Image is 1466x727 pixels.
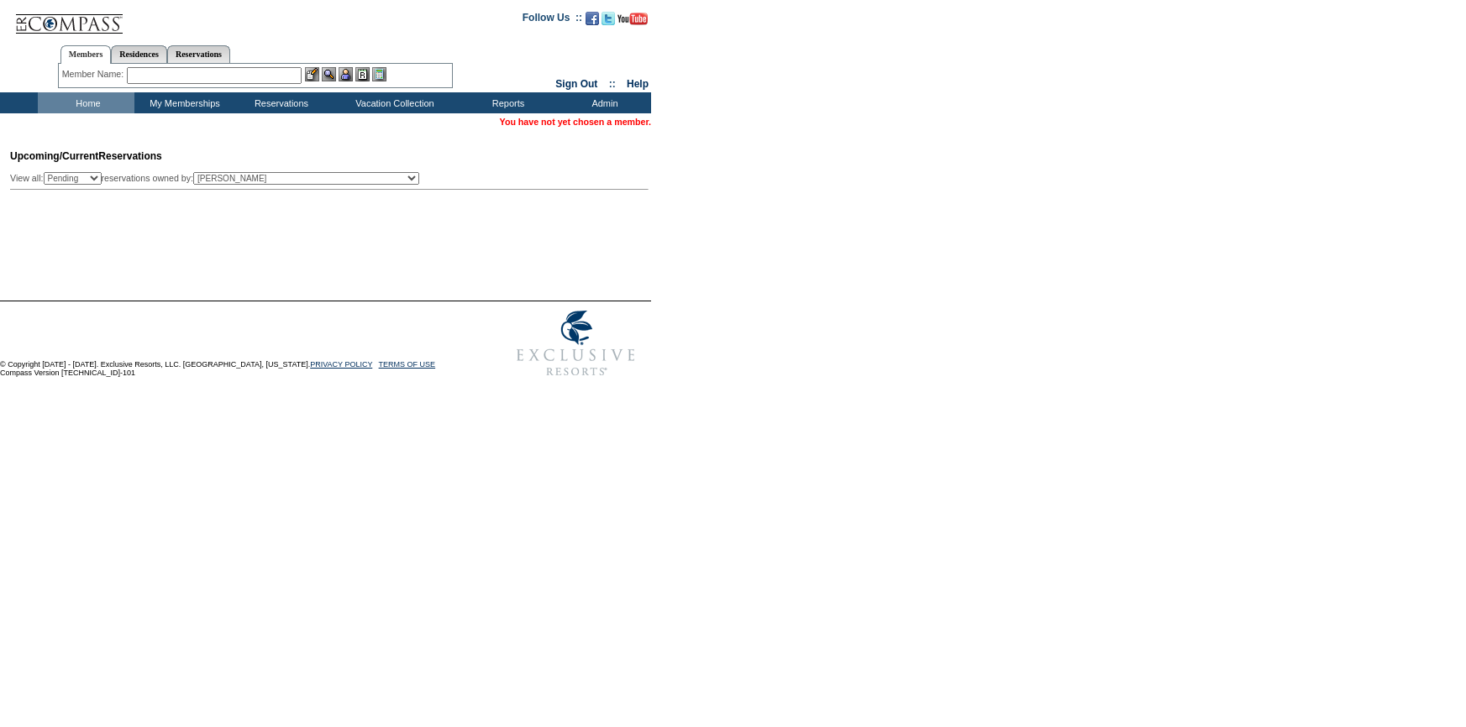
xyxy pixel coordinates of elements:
a: TERMS OF USE [379,360,436,369]
a: Reservations [167,45,230,63]
td: Reservations [231,92,328,113]
img: Impersonate [339,67,353,81]
a: Follow us on Twitter [602,17,615,27]
a: Members [60,45,112,64]
img: Follow us on Twitter [602,12,615,25]
span: Upcoming/Current [10,150,98,162]
td: Follow Us :: [523,10,582,30]
a: Help [627,78,649,90]
span: :: [609,78,616,90]
div: Member Name: [62,67,127,81]
a: Residences [111,45,167,63]
td: Vacation Collection [328,92,458,113]
img: Reservations [355,67,370,81]
img: b_calculator.gif [372,67,386,81]
a: Sign Out [555,78,597,90]
img: Exclusive Resorts [501,301,651,385]
td: Admin [554,92,651,113]
span: Reservations [10,150,162,162]
img: b_edit.gif [305,67,319,81]
img: View [322,67,336,81]
span: You have not yet chosen a member. [500,117,651,127]
td: Reports [458,92,554,113]
td: Home [38,92,134,113]
div: View all: reservations owned by: [10,172,427,185]
a: PRIVACY POLICY [310,360,372,369]
td: My Memberships [134,92,231,113]
a: Become our fan on Facebook [586,17,599,27]
a: Subscribe to our YouTube Channel [617,17,648,27]
img: Become our fan on Facebook [586,12,599,25]
img: Subscribe to our YouTube Channel [617,13,648,25]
